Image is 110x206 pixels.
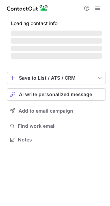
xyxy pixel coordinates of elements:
span: Notes [18,137,103,143]
button: Add to email campaign [7,105,106,117]
span: ‌ [11,53,102,59]
span: ‌ [11,38,102,44]
span: AI write personalized message [19,92,92,97]
button: Find work email [7,121,106,131]
div: Save to List / ATS / CRM [19,75,94,81]
p: Loading contact info [11,21,102,26]
span: Find work email [18,123,103,129]
span: Add to email campaign [19,108,73,114]
button: AI write personalized message [7,88,106,101]
img: ContactOut v5.3.10 [7,4,48,12]
button: Notes [7,135,106,145]
span: ‌ [11,46,102,51]
button: save-profile-one-click [7,72,106,84]
span: ‌ [11,31,102,36]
